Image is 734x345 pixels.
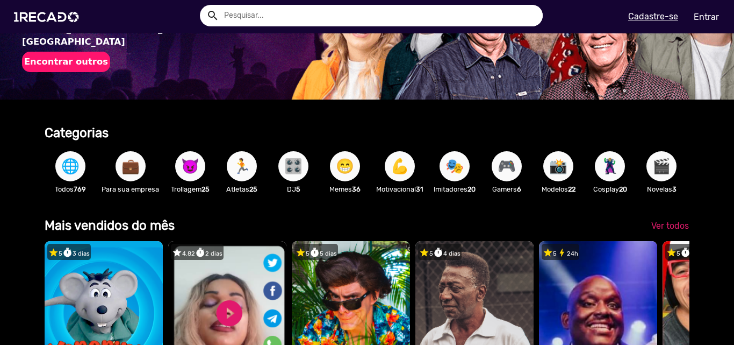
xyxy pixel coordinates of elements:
b: Mais vendidos do mês [45,218,175,233]
p: DJ [273,184,314,194]
p: Novelas [641,184,682,194]
p: Modelos [538,184,579,194]
button: 📸 [543,151,573,181]
button: Example home icon [203,5,221,24]
button: 💪 [385,151,415,181]
button: 🌐 [55,151,85,181]
b: 20 [619,185,627,193]
button: 💼 [116,151,146,181]
span: 💼 [121,151,140,181]
button: 😈 [175,151,205,181]
b: 5 [296,185,300,193]
span: 📸 [549,151,567,181]
b: 3 [672,185,677,193]
button: 🎭 [440,151,470,181]
b: 22 [568,185,575,193]
p: Para sua empresa [102,184,159,194]
p: Imitadores [434,184,476,194]
button: 🏃 [227,151,257,181]
a: Entrar [687,8,726,26]
p: Todos [50,184,91,194]
b: 36 [352,185,361,193]
button: 🎛️ [278,151,308,181]
button: 🦹🏼‍♀️ [595,151,625,181]
p: Motivacional [376,184,423,194]
span: 🎬 [652,151,671,181]
span: Ver todos [651,221,689,231]
b: 25 [202,185,210,193]
button: 😁 [330,151,360,181]
u: Cadastre-se [628,11,678,22]
p: Cosplay [589,184,630,194]
p: Trollagem [170,184,211,194]
b: 31 [416,185,423,193]
span: 🎮 [498,151,516,181]
b: 20 [467,185,476,193]
button: Encontrar outros [22,52,110,72]
input: Pesquisar... [216,5,543,26]
span: 💪 [391,151,409,181]
span: 🏃 [233,151,251,181]
p: Gamers [486,184,527,194]
span: 🎭 [445,151,464,181]
b: Categorias [45,125,109,140]
button: 🎬 [646,151,677,181]
span: 😁 [336,151,354,181]
p: Memes [325,184,365,194]
span: 🦹🏼‍♀️ [601,151,619,181]
mat-icon: Example home icon [206,9,219,22]
span: 🌐 [61,151,80,181]
b: 769 [74,185,86,193]
b: 6 [517,185,521,193]
span: 🎛️ [284,151,303,181]
b: 25 [249,185,257,193]
span: 😈 [181,151,199,181]
p: Atletas [221,184,262,194]
button: 🎮 [492,151,522,181]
